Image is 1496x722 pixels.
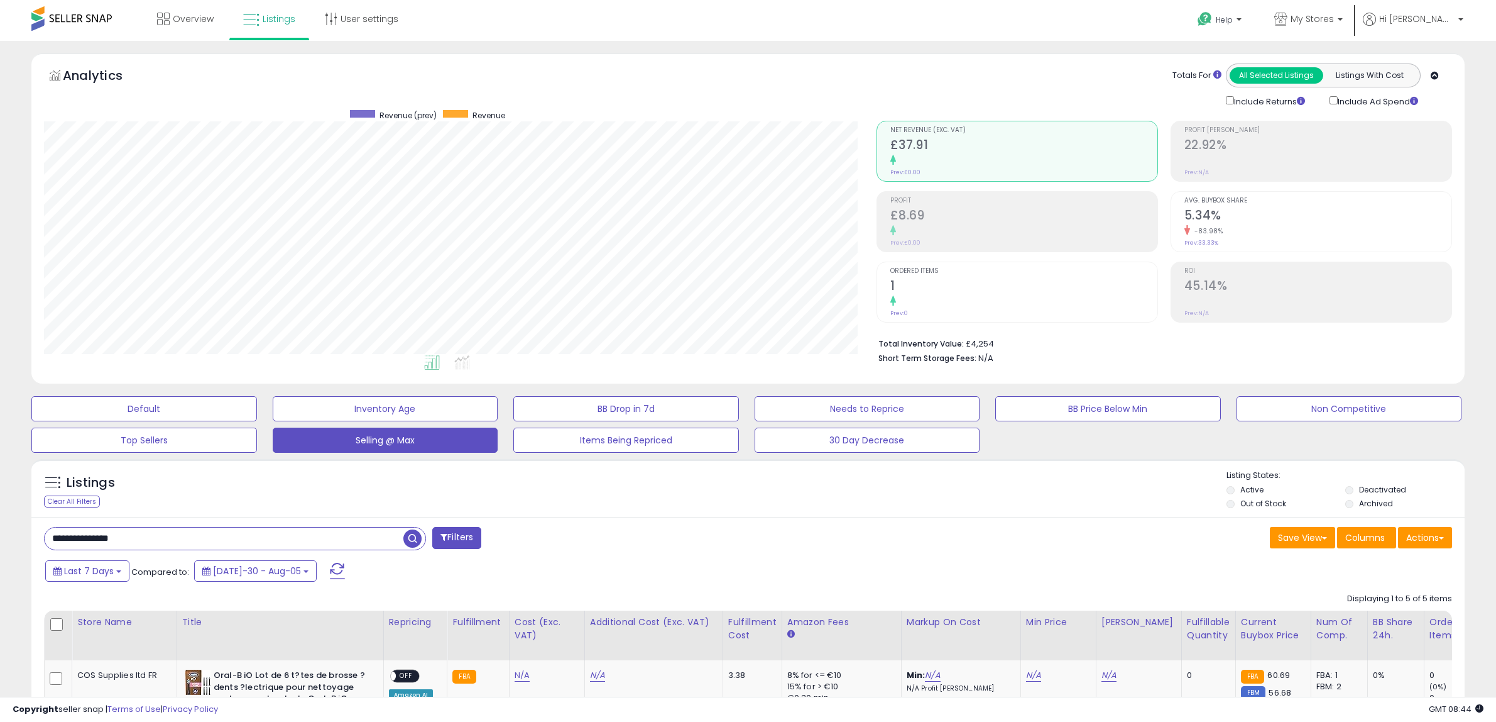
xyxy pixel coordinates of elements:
div: Include Returns [1216,94,1320,108]
div: BB Share 24h. [1373,616,1419,642]
div: Min Price [1026,616,1091,629]
div: Fulfillable Quantity [1187,616,1230,642]
span: ROI [1184,268,1451,275]
div: Repricing [389,616,442,629]
div: Clear All Filters [44,496,100,508]
img: 41Hw8rczeQL._SL40_.jpg [185,670,210,695]
button: Columns [1337,527,1396,548]
div: 8% for <= €10 [787,670,892,681]
b: Total Inventory Value: [878,338,964,349]
span: N/A [978,352,993,364]
a: N/A [590,669,605,682]
span: OFF [396,671,416,682]
strong: Copyright [13,703,58,715]
span: Net Revenue (Exc. VAT) [890,127,1157,134]
h2: 22.92% [1184,138,1451,155]
label: Archived [1359,498,1393,509]
div: 0 [1429,670,1480,681]
div: Amazon Fees [787,616,896,629]
small: (0%) [1429,682,1447,692]
button: Top Sellers [31,428,257,453]
a: N/A [515,669,530,682]
button: Filters [432,527,481,549]
button: BB Price Below Min [995,396,1221,421]
label: Deactivated [1359,484,1406,495]
button: Inventory Age [273,396,498,421]
div: 0% [1373,670,1414,681]
small: FBA [1241,670,1264,684]
a: Privacy Policy [163,703,218,715]
div: FBA: 1 [1316,670,1358,681]
span: Hi [PERSON_NAME] [1379,13,1455,25]
small: -83.98% [1190,226,1223,236]
span: Ordered Items [890,268,1157,275]
button: Non Competitive [1237,396,1462,421]
div: Displaying 1 to 5 of 5 items [1347,593,1452,605]
span: 2025-08-14 08:44 GMT [1429,703,1483,715]
button: Default [31,396,257,421]
p: Listing States: [1226,470,1465,482]
div: seller snap | | [13,704,218,716]
div: Fulfillment [452,616,503,629]
b: Short Term Storage Fees: [878,353,976,364]
div: Num of Comp. [1316,616,1362,642]
span: 60.69 [1267,669,1290,681]
small: Prev: £0.00 [890,239,920,247]
h2: 5.34% [1184,208,1451,225]
small: FBA [452,670,476,684]
button: Actions [1398,527,1452,548]
small: Prev: N/A [1184,169,1209,176]
div: FBM: 2 [1316,681,1358,692]
button: 30 Day Decrease [755,428,980,453]
div: Store Name [77,616,172,629]
button: BB Drop in 7d [513,396,739,421]
i: Get Help [1197,11,1213,27]
small: Prev: N/A [1184,309,1209,317]
div: Additional Cost (Exc. VAT) [590,616,718,629]
div: 3.38 [728,670,772,681]
small: Amazon Fees. [787,629,795,640]
button: Listings With Cost [1323,67,1416,84]
h2: £37.91 [890,138,1157,155]
b: Min: [907,669,925,681]
span: Profit [PERSON_NAME] [1184,127,1451,134]
div: Title [182,616,378,629]
span: My Stores [1291,13,1334,25]
h5: Listings [67,474,115,492]
small: Prev: 33.33% [1184,239,1218,247]
h2: 45.14% [1184,279,1451,296]
li: £4,254 [878,335,1443,350]
span: Columns [1345,531,1385,544]
div: 15% for > €10 [787,681,892,692]
div: [PERSON_NAME] [1101,616,1176,629]
div: 0 [1187,670,1226,681]
div: Current Buybox Price [1241,616,1306,642]
button: Last 7 Days [45,560,129,582]
div: Markup on Cost [907,616,1015,629]
button: All Selected Listings [1230,67,1323,84]
th: The percentage added to the cost of goods (COGS) that forms the calculator for Min & Max prices. [901,611,1020,660]
a: Terms of Use [107,703,161,715]
span: Listings [263,13,295,25]
div: Cost (Exc. VAT) [515,616,579,642]
a: Hi [PERSON_NAME] [1363,13,1463,41]
span: Avg. Buybox Share [1184,197,1451,204]
button: Save View [1270,527,1335,548]
span: Profit [890,197,1157,204]
span: Compared to: [131,566,189,578]
div: Fulfillment Cost [728,616,777,642]
a: N/A [925,669,940,682]
span: Revenue [472,110,505,121]
label: Out of Stock [1240,498,1286,509]
div: Ordered Items [1429,616,1475,642]
small: Prev: £0.00 [890,169,920,176]
a: N/A [1026,669,1041,682]
button: Needs to Reprice [755,396,980,421]
p: N/A Profit [PERSON_NAME] [907,684,1011,693]
h2: 1 [890,279,1157,296]
button: [DATE]-30 - Aug-05 [194,560,317,582]
h5: Analytics [63,67,147,87]
label: Active [1240,484,1264,495]
span: Help [1216,14,1233,25]
small: Prev: 0 [890,309,908,317]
